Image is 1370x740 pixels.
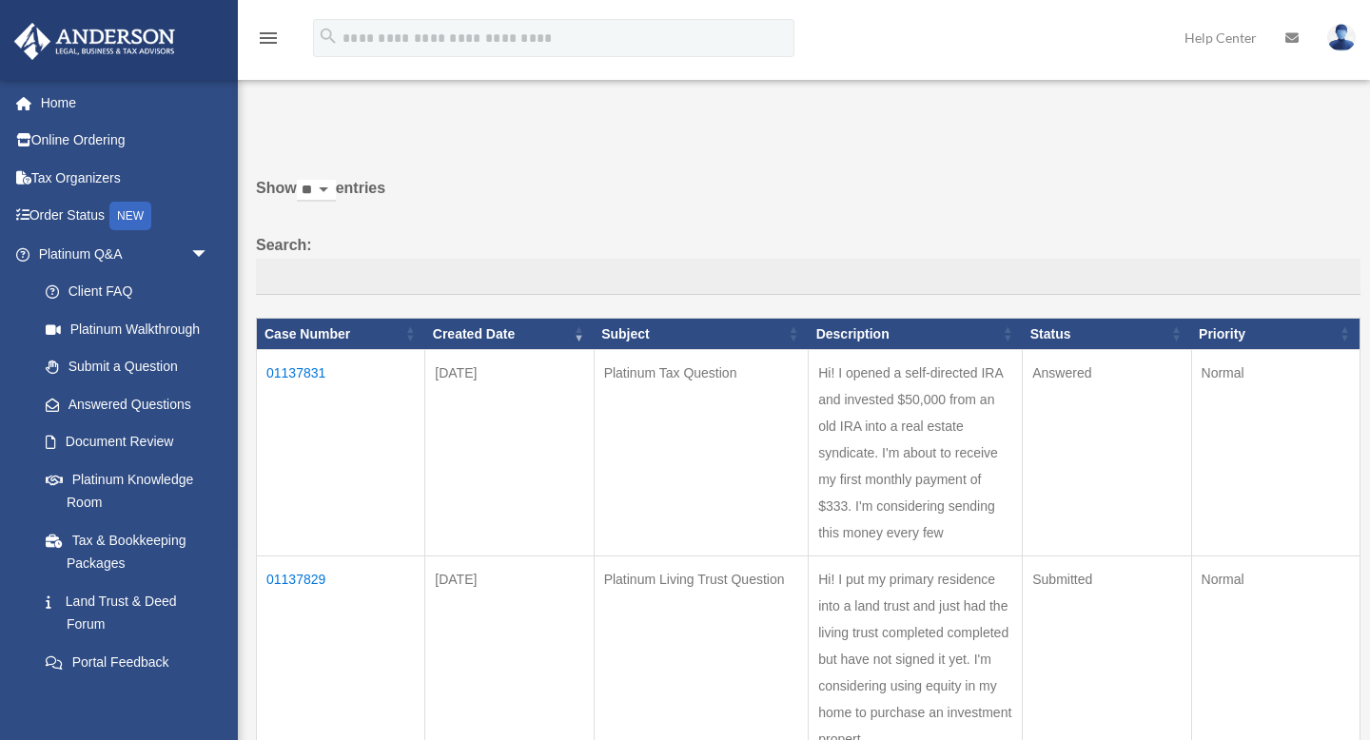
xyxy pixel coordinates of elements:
[27,348,228,386] a: Submit a Question
[1023,350,1191,556] td: Answered
[1191,350,1360,556] td: Normal
[13,235,228,273] a: Platinum Q&Aarrow_drop_down
[27,423,228,461] a: Document Review
[1327,24,1356,51] img: User Pic
[27,460,228,521] a: Platinum Knowledge Room
[13,159,238,197] a: Tax Organizers
[109,202,151,230] div: NEW
[27,582,228,643] a: Land Trust & Deed Forum
[190,235,228,274] span: arrow_drop_down
[13,197,238,236] a: Order StatusNEW
[1023,318,1191,350] th: Status: activate to sort column ascending
[809,350,1023,556] td: Hi! I opened a self-directed IRA and invested $50,000 from an old IRA into a real estate syndicat...
[27,521,228,582] a: Tax & Bookkeeping Packages
[9,23,181,60] img: Anderson Advisors Platinum Portal
[27,310,228,348] a: Platinum Walkthrough
[256,175,1360,221] label: Show entries
[594,318,809,350] th: Subject: activate to sort column ascending
[425,350,594,556] td: [DATE]
[27,385,219,423] a: Answered Questions
[257,350,425,556] td: 01137831
[809,318,1023,350] th: Description: activate to sort column ascending
[318,26,339,47] i: search
[256,259,1360,295] input: Search:
[27,273,228,311] a: Client FAQ
[1191,318,1360,350] th: Priority: activate to sort column ascending
[13,122,238,160] a: Online Ordering
[257,27,280,49] i: menu
[27,643,228,681] a: Portal Feedback
[257,318,425,350] th: Case Number: activate to sort column ascending
[257,33,280,49] a: menu
[297,180,336,202] select: Showentries
[256,232,1360,295] label: Search:
[594,350,809,556] td: Platinum Tax Question
[425,318,594,350] th: Created Date: activate to sort column ascending
[13,84,238,122] a: Home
